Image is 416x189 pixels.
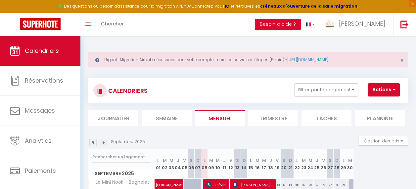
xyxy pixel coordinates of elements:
abbr: M [262,157,266,164]
th: 09 [208,149,214,179]
abbr: S [282,157,285,164]
th: 04 [175,149,181,179]
th: 20 [281,149,287,179]
p: Septembre 2025 [111,139,145,145]
abbr: M [169,157,173,164]
span: Analytics [25,136,52,145]
th: 06 [188,149,195,179]
abbr: D [289,157,292,164]
abbr: M [255,157,259,164]
div: Urgent : Migration Airbnb nécessaire pour votre compte, merci de suivre ces étapes (5 min) - [88,52,408,67]
abbr: J [177,157,179,164]
th: 25 [314,149,320,179]
abbr: L [157,157,159,164]
th: 01 [155,149,162,179]
th: 15 [248,149,254,179]
span: [PERSON_NAME] [156,175,216,188]
button: Close [400,57,404,63]
th: 02 [162,149,168,179]
abbr: S [329,157,332,164]
li: Trimestre [248,110,298,126]
abbr: M [209,157,213,164]
a: créneaux d'ouverture de la salle migration [260,3,357,9]
th: 05 [181,149,188,179]
th: 29 [340,149,347,179]
li: Tâches [301,110,351,126]
span: Réservations [25,76,63,85]
abbr: D [196,157,200,164]
span: [PERSON_NAME] [339,19,385,28]
th: 08 [201,149,208,179]
abbr: V [322,157,325,164]
th: 28 [334,149,340,179]
input: Rechercher un logement... [92,151,151,163]
th: 07 [195,149,201,179]
span: Chercher [101,20,124,27]
li: Mensuel [195,110,245,126]
abbr: M [216,157,220,164]
abbr: L [343,157,345,164]
button: Besoin d'aide ? [255,19,301,30]
th: 03 [168,149,175,179]
abbr: V [183,157,186,164]
abbr: M [308,157,312,164]
abbr: D [335,157,339,164]
span: Messages [25,106,55,115]
th: 10 [214,149,221,179]
a: ICI [225,3,231,9]
abbr: J [269,157,272,164]
th: 11 [221,149,228,179]
button: Filtrer par hébergement [295,83,358,96]
button: Gestion des prix [359,136,408,146]
li: Semaine [142,110,192,126]
img: Super Booking [20,18,61,30]
li: Planning [355,110,405,126]
abbr: J [316,157,318,164]
th: 27 [327,149,334,179]
abbr: V [229,157,232,164]
th: 30 [347,149,353,179]
th: 13 [234,149,241,179]
abbr: M [163,157,167,164]
button: Actions [368,83,400,96]
th: 24 [307,149,314,179]
abbr: M [348,157,352,164]
abbr: S [190,157,193,164]
img: logout [400,20,409,28]
span: Paiements [25,167,56,175]
th: 26 [320,149,327,179]
abbr: L [296,157,298,164]
span: Calendriers [25,47,59,55]
th: 22 [294,149,300,179]
li: Journalier [88,110,138,126]
abbr: D [243,157,246,164]
th: 16 [254,149,261,179]
img: ... [325,19,335,29]
th: 18 [267,149,274,179]
th: 14 [241,149,248,179]
abbr: M [302,157,306,164]
h3: CALENDRIERS [107,83,148,98]
abbr: S [236,157,239,164]
a: ... [PERSON_NAME] [320,13,393,36]
abbr: L [204,157,206,164]
abbr: V [276,157,279,164]
span: × [400,56,404,64]
th: 23 [300,149,307,179]
th: 19 [274,149,281,179]
a: [URL][DOMAIN_NAME] [287,57,328,62]
th: 21 [287,149,294,179]
th: 12 [228,149,234,179]
span: Septembre 2025 [89,169,155,178]
a: Chercher [96,13,129,36]
th: 17 [261,149,267,179]
abbr: L [250,157,252,164]
abbr: J [223,157,226,164]
span: Le Mini Nook - Bagnolet [90,179,151,186]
